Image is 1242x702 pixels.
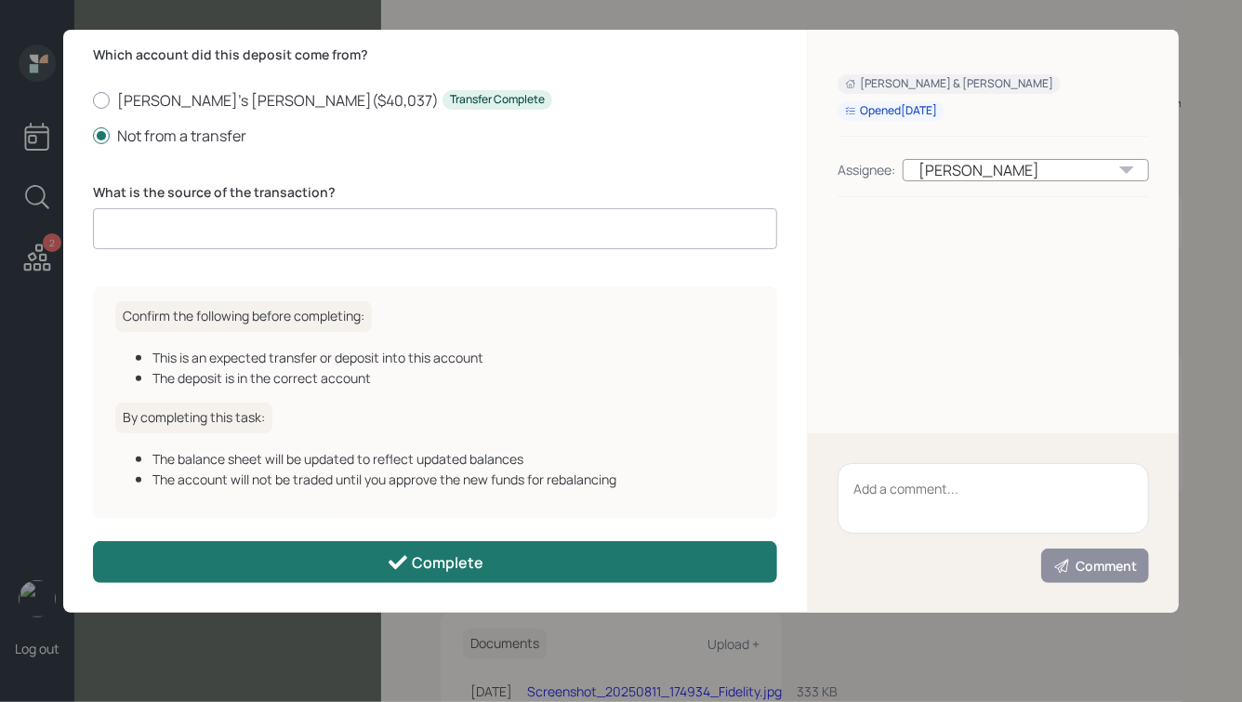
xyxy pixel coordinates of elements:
label: What is the source of the transaction? [93,183,777,202]
label: Which account did this deposit come from? [93,46,777,64]
button: Complete [93,541,777,583]
button: Comment [1041,549,1149,583]
label: Not from a transfer [93,126,777,146]
div: Transfer Complete [450,92,545,108]
div: Comment [1053,557,1137,576]
div: The account will not be traded until you approve the new funds for rebalancing [152,470,755,489]
div: Assignee: [838,160,895,179]
div: The deposit is in the correct account [152,368,755,388]
h6: By completing this task: [115,403,272,433]
div: [PERSON_NAME] & [PERSON_NAME] [845,76,1053,92]
div: Complete [387,551,484,574]
div: The balance sheet will be updated to reflect updated balances [152,449,755,469]
div: [PERSON_NAME] [903,159,1149,181]
div: This is an expected transfer or deposit into this account [152,348,755,367]
h6: Confirm the following before completing: [115,301,372,332]
div: Opened [DATE] [845,103,937,119]
label: [PERSON_NAME]'s [PERSON_NAME] ( $40,037 ) [93,90,777,111]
